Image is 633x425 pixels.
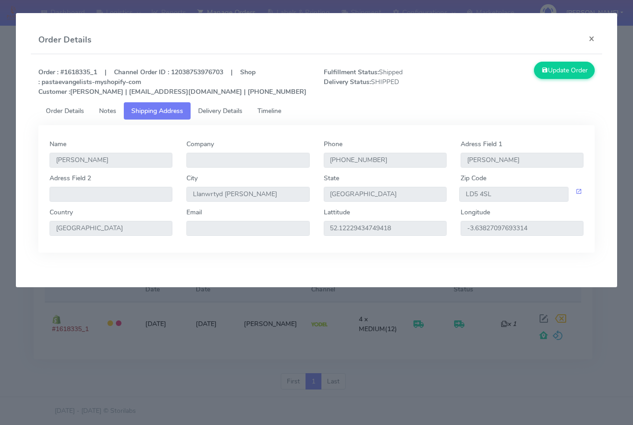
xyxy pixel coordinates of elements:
span: Shipping Address [131,106,183,115]
strong: Order : #1618335_1 | Channel Order ID : 12038753976703 | Shop : pastaevangelists-myshopify-com [P... [38,68,306,96]
strong: Customer : [38,87,70,96]
label: Company [186,139,214,149]
label: City [186,173,198,183]
span: Timeline [257,106,281,115]
h4: Order Details [38,34,92,46]
label: Lattitude [324,207,350,217]
button: Close [581,26,602,51]
strong: Fulfillment Status: [324,68,379,77]
label: Zip Code [461,173,486,183]
span: Shipped SHIPPED [317,67,459,97]
label: Phone [324,139,342,149]
span: Order Details [46,106,84,115]
button: Update Order [534,62,595,79]
label: Longitude [461,207,490,217]
ul: Tabs [38,102,595,120]
label: Email [186,207,202,217]
label: State [324,173,339,183]
label: Adress Field 2 [50,173,91,183]
span: Delivery Details [198,106,242,115]
label: Country [50,207,73,217]
strong: Delivery Status: [324,78,371,86]
label: Name [50,139,66,149]
label: Adress Field 1 [461,139,502,149]
span: Notes [99,106,116,115]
